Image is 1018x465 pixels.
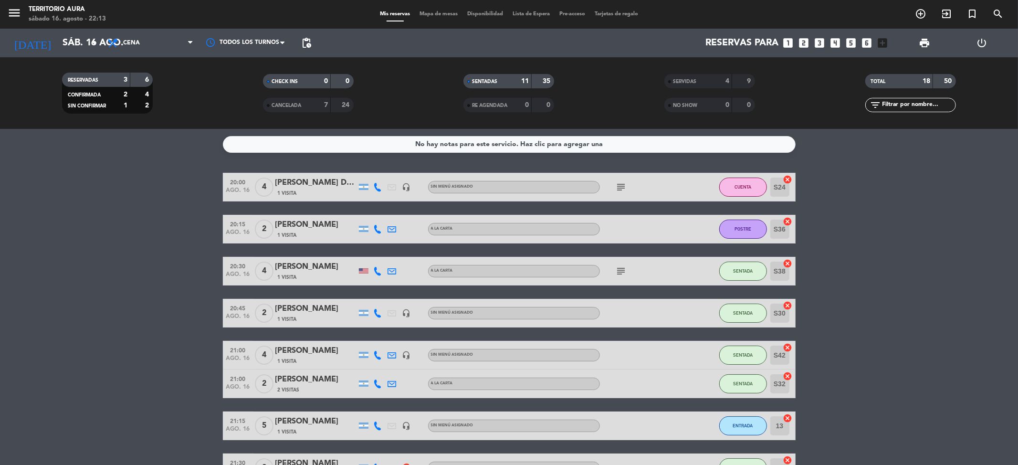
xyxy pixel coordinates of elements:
[783,371,793,381] i: cancel
[747,102,753,108] strong: 0
[521,78,529,85] strong: 11
[7,6,21,20] i: menu
[431,353,473,357] span: Sin menú asignado
[976,37,988,49] i: power_settings_new
[719,304,767,323] button: SENTADA
[226,218,250,229] span: 20:15
[783,175,793,184] i: cancel
[275,177,357,189] div: [PERSON_NAME] Dos [PERSON_NAME]
[431,311,473,315] span: Sin menú asignado
[733,423,753,428] span: ENTRADA
[278,386,300,394] span: 2 Visitas
[68,78,98,83] span: RESERVADAS
[226,415,250,426] span: 21:15
[278,232,297,239] span: 1 Visita
[7,6,21,23] button: menu
[719,220,767,239] button: POSTRE
[733,268,753,274] span: SENTADA
[402,351,411,359] i: headset_mic
[255,416,273,435] span: 5
[555,11,590,17] span: Pre-acceso
[226,271,250,282] span: ago. 16
[415,11,462,17] span: Mapa de mesas
[733,310,753,316] span: SENTADA
[992,8,1004,20] i: search
[278,316,297,323] span: 1 Visita
[747,78,753,85] strong: 9
[255,346,273,365] span: 4
[226,229,250,240] span: ago. 16
[255,178,273,197] span: 4
[342,102,351,108] strong: 24
[402,183,411,191] i: headset_mic
[145,76,151,83] strong: 6
[278,190,297,197] span: 1 Visita
[944,78,954,85] strong: 50
[145,91,151,98] strong: 4
[29,14,106,24] div: sábado 16. agosto - 22:13
[616,265,627,277] i: subject
[719,374,767,393] button: SENTADA
[953,29,1011,57] div: LOG OUT
[782,37,795,49] i: looks_one
[275,373,357,386] div: [PERSON_NAME]
[431,185,473,189] span: Sin menú asignado
[431,269,453,273] span: A LA CARTA
[870,99,882,111] i: filter_list
[783,343,793,352] i: cancel
[431,227,453,231] span: A LA CARTA
[402,422,411,430] i: headset_mic
[7,32,58,53] i: [DATE]
[375,11,415,17] span: Mis reservas
[871,79,886,84] span: TOTAL
[68,104,106,108] span: SIN CONFIRMAR
[966,8,978,20] i: turned_in_not
[255,374,273,393] span: 2
[829,37,842,49] i: looks_4
[543,78,552,85] strong: 35
[226,313,250,324] span: ago. 16
[719,262,767,281] button: SENTADA
[673,103,697,108] span: NO SHOW
[124,91,127,98] strong: 2
[861,37,873,49] i: looks_6
[706,37,779,49] span: Reservas para
[725,78,729,85] strong: 4
[226,355,250,366] span: ago. 16
[431,423,473,427] span: Sin menú asignado
[278,358,297,365] span: 1 Visita
[735,226,751,232] span: POSTRE
[546,102,552,108] strong: 0
[783,259,793,268] i: cancel
[735,184,751,190] span: CUENTA
[719,178,767,197] button: CUENTA
[472,103,507,108] span: RE AGENDADA
[525,102,529,108] strong: 0
[226,344,250,355] span: 21:00
[877,37,889,49] i: add_box
[255,262,273,281] span: 4
[255,220,273,239] span: 2
[431,381,453,385] span: A LA CARTA
[783,301,793,310] i: cancel
[29,5,106,14] div: TERRITORIO AURA
[415,139,603,150] div: No hay notas para este servicio. Haz clic para agregar una
[462,11,508,17] span: Disponibilidad
[783,217,793,226] i: cancel
[226,373,250,384] span: 21:00
[798,37,810,49] i: looks_two
[226,426,250,437] span: ago. 16
[272,103,301,108] span: CANCELADA
[301,37,312,49] span: pending_actions
[472,79,497,84] span: SENTADAS
[275,219,357,231] div: [PERSON_NAME]
[845,37,858,49] i: looks_5
[616,181,627,193] i: subject
[68,93,101,97] span: CONFIRMADA
[278,274,297,281] span: 1 Visita
[590,11,643,17] span: Tarjetas de regalo
[272,79,298,84] span: CHECK INS
[719,416,767,435] button: ENTRADA
[255,304,273,323] span: 2
[673,79,696,84] span: SERVIDAS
